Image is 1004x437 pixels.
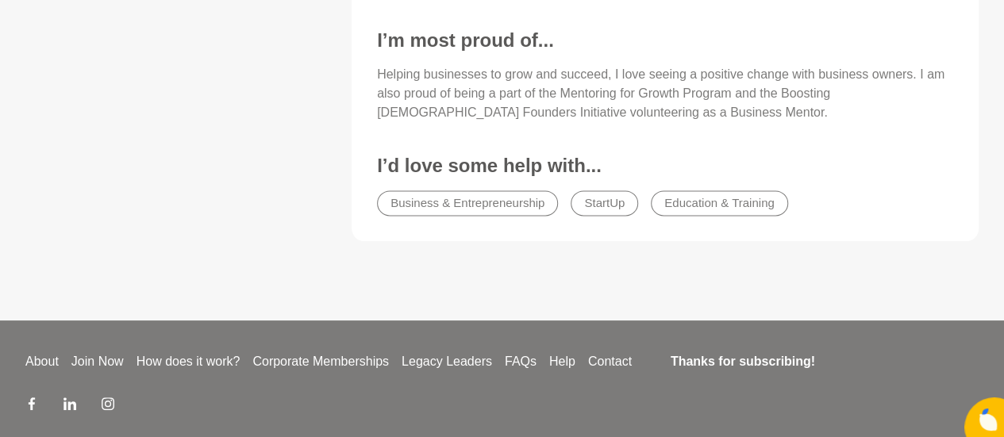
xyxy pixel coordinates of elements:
[543,352,582,371] a: Help
[377,29,953,52] h3: I’m most proud of...
[582,352,638,371] a: Contact
[246,352,395,371] a: Corporate Memberships
[25,397,38,416] a: Facebook
[130,352,247,371] a: How does it work?
[63,397,76,416] a: LinkedIn
[65,352,130,371] a: Join Now
[377,154,953,178] h3: I’d love some help with...
[19,352,65,371] a: About
[498,352,543,371] a: FAQs
[395,352,498,371] a: Legacy Leaders
[102,397,114,416] a: Instagram
[377,65,953,122] p: Helping businesses to grow and succeed, I love seeing a positive change with business owners. I a...
[671,352,969,371] h4: Thanks for subscribing!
